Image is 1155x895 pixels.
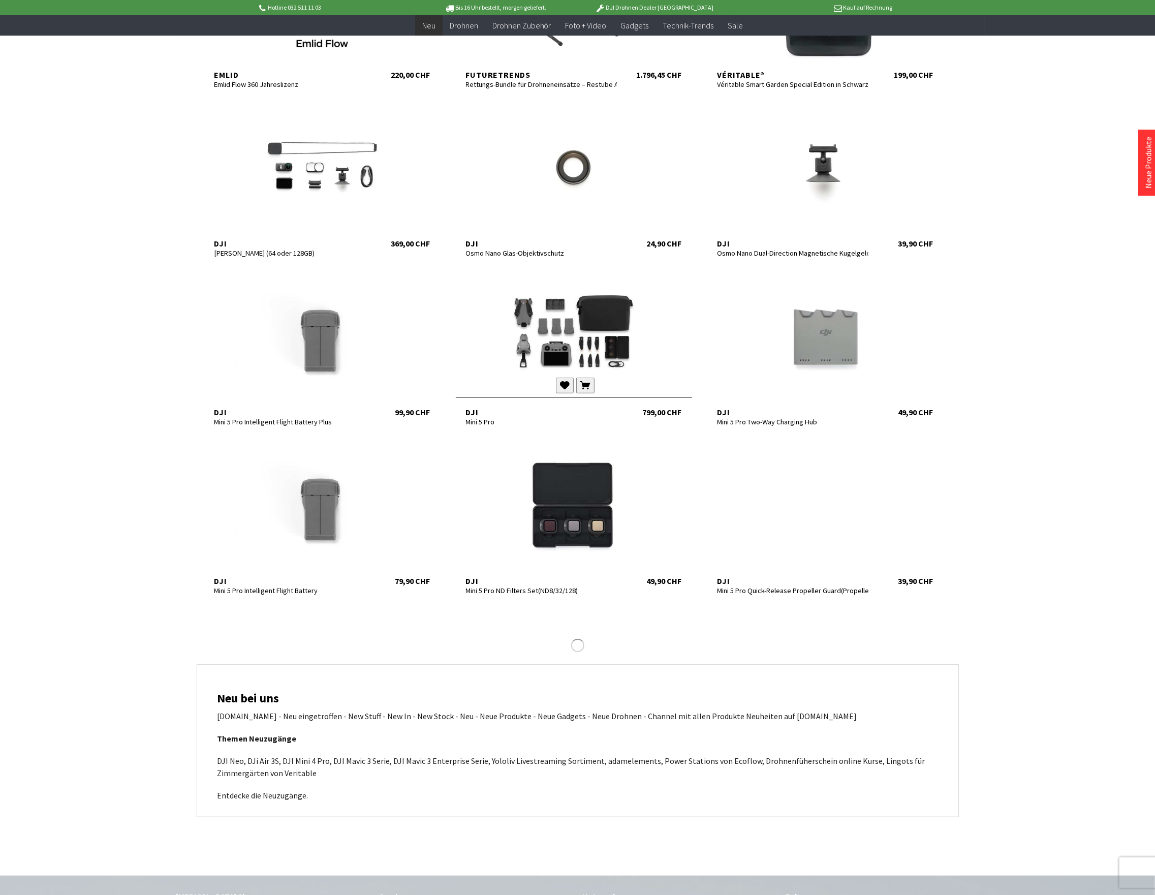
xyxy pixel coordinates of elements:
[258,2,416,14] p: Hotline 032 511 11 03
[717,417,869,426] div: Mini 5 Pro Two-Way Charging Hub
[422,20,435,30] span: Neu
[391,238,430,249] div: 369,00 CHF
[663,20,714,30] span: Technik-Trends
[898,576,933,586] div: 39,90 CHF
[217,789,938,801] p: Entdecke die Neuzugänge.
[717,407,869,417] div: DJI
[456,106,692,249] a: DJI Osmo Nano Glas-Objektivschutz 24,90 CHF
[466,80,617,89] div: Rettungs-Bundle für Drohneneinsätze – Restube Automatic 75 + AD4 Abwurfsystem
[466,238,617,249] div: DJI
[214,586,366,595] div: Mini 5 Pro Intelligent Flight Battery
[416,2,575,14] p: Bis 16 Uhr bestellt, morgen geliefert.
[466,576,617,586] div: DJI
[637,70,682,80] div: 1.796,45 CHF
[214,249,366,258] div: [PERSON_NAME] (64 oder 128GB)
[466,586,617,595] div: Mini 5 Pro ND Filters Set(ND8/32/128)
[204,444,441,586] a: DJI Mini 5 Pro Intelligent Flight Battery 79,90 CHF
[214,80,366,89] div: Emlid Flow 360 Jahreslizenz
[717,238,869,249] div: DJI
[717,576,869,586] div: DJI
[643,407,682,417] div: 799,00 CHF
[707,275,944,417] a: DJI Mini 5 Pro Two-Way Charging Hub 49,90 CHF
[721,15,751,36] a: Sale
[717,80,869,89] div: Véritable Smart Garden Special Edition in Schwarz/Kupfer
[647,576,682,586] div: 49,90 CHF
[728,20,743,30] span: Sale
[456,444,692,586] a: DJI Mini 5 Pro ND Filters Set(ND8/32/128) 49,90 CHF
[898,238,933,249] div: 39,90 CHF
[575,2,734,14] p: DJI Drohnen Dealer [GEOGRAPHIC_DATA]
[717,586,869,595] div: Mini 5 Pro Quick-Release Propeller Guard(Propeller Included)
[214,417,366,426] div: Mini 5 Pro Intelligent Flight Battery Plus
[492,20,551,30] span: Drohnen Zubehör
[898,407,933,417] div: 49,90 CHF
[456,275,692,417] a: DJI Mini 5 Pro 799,00 CHF
[707,444,944,586] a: DJI Mini 5 Pro Quick-Release Propeller Guard(Propeller Included) 39,90 CHF
[566,20,607,30] span: Foto + Video
[466,249,617,258] div: Osmo Nano Glas-Objektivschutz
[214,407,366,417] div: DJI
[450,20,478,30] span: Drohnen
[466,70,617,80] div: Futuretrends
[395,407,430,417] div: 99,90 CHF
[204,106,441,249] a: DJI [PERSON_NAME] (64 oder 128GB) 369,00 CHF
[217,733,297,744] strong: Themen Neuzugänge
[466,407,617,417] div: DJI
[1143,137,1153,189] a: Neue Produkte
[443,15,485,36] a: Drohnen
[214,576,366,586] div: DJI
[391,70,430,80] div: 220,00 CHF
[214,70,366,80] div: EMLID
[415,15,443,36] a: Neu
[707,106,944,249] a: DJI Osmo Nano Dual-Direction Magnetische Kugelgelenk-Adapterhalterung 39,90 CHF
[614,15,656,36] a: Gadgets
[558,15,614,36] a: Foto + Video
[217,755,938,779] p: DJI Neo, DJi Air 3S, DJI Mini 4 Pro, DJI Mavic 3 Serie, DJI Mavic 3 Enterprise Serie, Yololiv Liv...
[217,710,938,722] p: [DOMAIN_NAME] - Neu eingetroffen - New Stuff - New In - New Stock - Neu - Neue Produkte - Neue Ga...
[395,576,430,586] div: 79,90 CHF
[214,238,366,249] div: DJI
[894,70,933,80] div: 199,00 CHF
[485,15,558,36] a: Drohnen Zubehör
[717,70,869,80] div: Véritable®
[204,275,441,417] a: DJI Mini 5 Pro Intelligent Flight Battery Plus 99,90 CHF
[466,417,617,426] div: Mini 5 Pro
[717,249,869,258] div: Osmo Nano Dual-Direction Magnetische Kugelgelenk-Adapterhalterung
[656,15,721,36] a: Technik-Trends
[621,20,649,30] span: Gadgets
[217,692,938,705] h2: Neu bei uns
[734,2,892,14] p: Kauf auf Rechnung
[647,238,682,249] div: 24,90 CHF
